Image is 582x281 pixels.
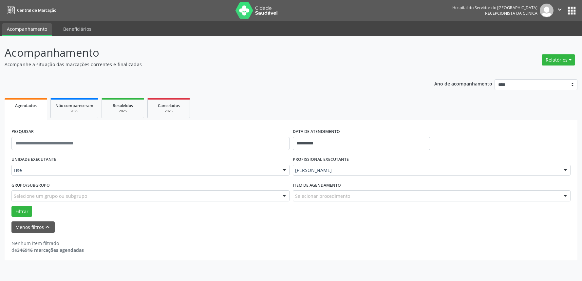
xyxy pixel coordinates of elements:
[11,180,50,190] label: Grupo/Subgrupo
[152,109,185,114] div: 2025
[542,54,575,66] button: Relatórios
[55,103,93,108] span: Não compareceram
[14,167,276,174] span: Hse
[158,103,180,108] span: Cancelados
[59,23,96,35] a: Beneficiários
[566,5,577,16] button: apps
[55,109,93,114] div: 2025
[5,61,405,68] p: Acompanhe a situação das marcações correntes e finalizadas
[2,23,52,36] a: Acompanhamento
[11,206,32,217] button: Filtrar
[11,240,84,247] div: Nenhum item filtrado
[17,247,84,253] strong: 346916 marcações agendadas
[293,180,341,190] label: Item de agendamento
[11,221,55,233] button: Menos filtros
[485,10,537,16] span: Recepcionista da clínica
[434,79,492,87] p: Ano de acompanhamento
[17,8,56,13] span: Central de Marcação
[15,103,37,108] span: Agendados
[293,155,349,165] label: PROFISSIONAL EXECUTANTE
[295,193,350,199] span: Selecionar procedimento
[540,4,554,17] img: img
[14,193,87,199] span: Selecione um grupo ou subgrupo
[11,155,56,165] label: UNIDADE EXECUTANTE
[44,223,51,231] i: keyboard_arrow_up
[556,6,563,13] i: 
[11,247,84,253] div: de
[106,109,139,114] div: 2025
[452,5,537,10] div: Hospital do Servidor do [GEOGRAPHIC_DATA]
[11,127,34,137] label: PESQUISAR
[5,45,405,61] p: Acompanhamento
[295,167,557,174] span: [PERSON_NAME]
[113,103,133,108] span: Resolvidos
[293,127,340,137] label: DATA DE ATENDIMENTO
